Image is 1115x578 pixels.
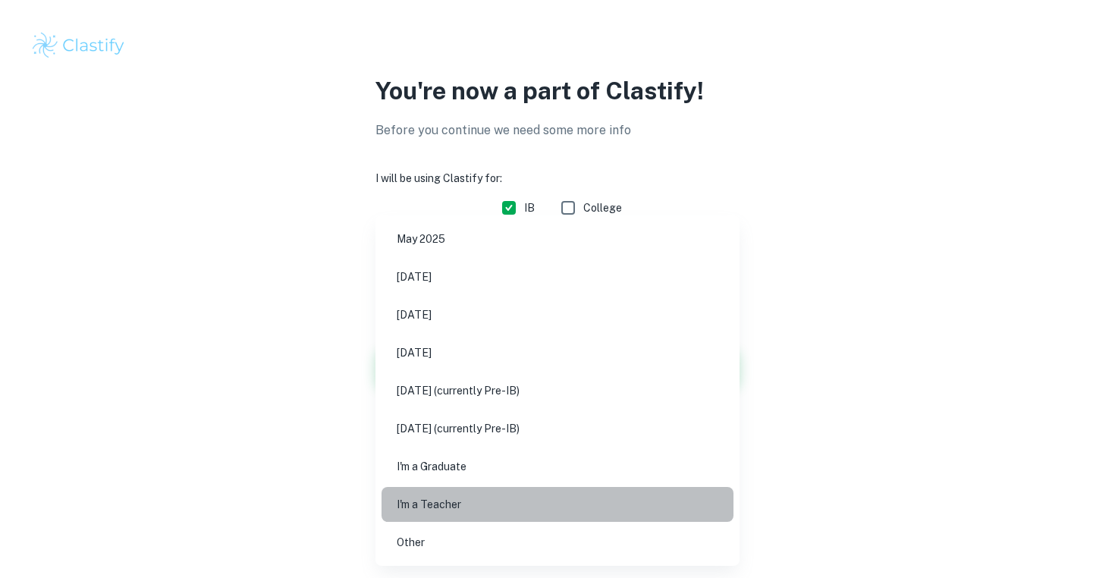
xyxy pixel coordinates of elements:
li: [DATE] (currently Pre-IB) [382,373,733,408]
li: May 2025 [382,221,733,256]
li: I'm a Graduate [382,449,733,484]
li: I'm a Teacher [382,487,733,522]
li: Other [382,525,733,560]
li: [DATE] (currently Pre-IB) [382,411,733,446]
li: [DATE] [382,259,733,294]
li: [DATE] [382,335,733,370]
li: [DATE] [382,297,733,332]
